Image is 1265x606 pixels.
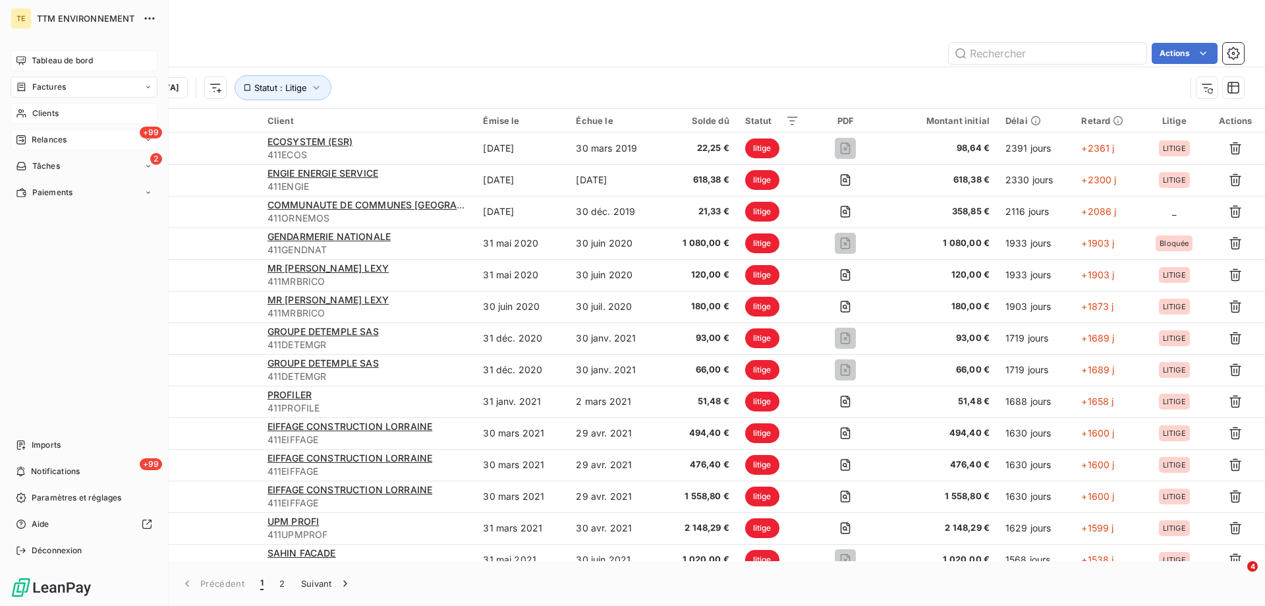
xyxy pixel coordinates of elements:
[671,522,729,535] span: 2 148,29 €
[32,518,49,530] span: Aide
[1005,115,1065,126] div: Délai
[1081,332,1114,344] span: +1689 j
[173,570,252,597] button: Précédent
[267,231,391,242] span: GENDARMERIE NATIONALE
[745,233,779,253] span: litige
[949,43,1146,64] input: Rechercher
[267,167,378,179] span: ENGIE ENERGIE SERVICE
[892,427,990,440] span: 494,40 €
[1081,301,1113,312] span: +1873 j
[745,392,779,411] span: litige
[568,164,662,196] td: [DATE]
[745,297,779,317] span: litige
[1163,524,1186,532] span: LITIGE
[892,332,990,345] span: 93,00 €
[568,449,662,481] td: 29 avr. 2021
[745,328,779,348] span: litige
[267,357,379,369] span: GROUPE DETEMPLE SAS
[1160,239,1189,247] span: Bloquée
[568,259,662,291] td: 30 juin 2020
[11,514,157,535] a: Aide
[483,115,560,126] div: Émise le
[267,402,468,415] span: 411PROFILE
[267,243,468,257] span: 411GENDNAT
[1163,429,1186,437] span: LITIGE
[892,115,990,126] div: Montant initial
[568,417,662,449] td: 29 avr. 2021
[293,570,360,597] button: Suivant
[745,455,779,475] span: litige
[998,481,1073,512] td: 1630 jours
[267,370,468,383] span: 411DETEMGR
[267,307,468,320] span: 411MRBRICO
[998,322,1073,354] td: 1719 jours
[671,237,729,250] span: 1 080,00 €
[745,487,779,506] span: litige
[267,465,468,478] span: 411EIFFAGE
[32,107,59,119] span: Clients
[475,133,568,164] td: [DATE]
[267,547,336,559] span: SAHIN FACADE
[1163,176,1186,184] span: LITIGE
[267,294,389,305] span: MR [PERSON_NAME] LEXY
[267,452,432,464] span: EIFFAGE CONSTRUCTION LORRAINE
[1081,115,1135,126] div: Retard
[475,354,568,386] td: 31 déc. 2020
[475,512,568,544] td: 31 mars 2021
[998,354,1073,386] td: 1719 jours
[140,458,162,470] span: +99
[892,522,990,535] span: 2 148,29 €
[267,212,468,225] span: 411ORNEMOS
[1247,561,1258,572] span: 4
[892,363,990,377] span: 66,00 €
[1163,366,1186,374] span: LITIGE
[568,354,662,386] td: 30 janv. 2021
[140,127,162,138] span: +99
[235,75,331,100] button: Statut : Litige
[11,8,32,29] div: TE
[1081,522,1113,533] span: +1599 j
[1172,206,1176,217] span: _
[1081,269,1114,280] span: +1903 j
[1163,556,1186,564] span: LITIGE
[998,196,1073,227] td: 2116 jours
[267,484,432,495] span: EIFFAGE CONSTRUCTION LORRAINE
[32,55,93,67] span: Tableau de bord
[475,291,568,322] td: 30 juin 2020
[998,417,1073,449] td: 1630 jours
[37,13,135,24] span: TTM ENVIRONNEMENT
[892,142,990,155] span: 98,64 €
[892,458,990,471] span: 476,40 €
[671,300,729,313] span: 180,00 €
[892,268,990,282] span: 120,00 €
[32,134,67,146] span: Relances
[267,180,468,193] span: 411ENGIE
[892,490,990,503] span: 1 558,80 €
[892,237,990,250] span: 1 080,00 €
[671,115,729,126] div: Solde dû
[671,332,729,345] span: 93,00 €
[32,187,72,198] span: Paiements
[892,395,990,408] span: 51,48 €
[1081,206,1116,217] span: +2086 j
[475,481,568,512] td: 30 mars 2021
[267,136,352,147] span: ECOSYSTEM (ESR)
[267,389,312,400] span: PROFILER
[31,466,80,477] span: Notifications
[998,449,1073,481] td: 1630 jours
[671,142,729,155] span: 22,25 €
[267,528,468,541] span: 411UPMPROF
[1163,493,1186,500] span: LITIGE
[271,570,293,597] button: 2
[475,449,568,481] td: 30 mars 2021
[1163,303,1186,311] span: LITIGE
[1081,554,1113,565] span: +1538 j
[998,386,1073,417] td: 1688 jours
[671,395,729,408] span: 51,48 €
[998,133,1073,164] td: 2391 jours
[998,259,1073,291] td: 1933 jours
[254,82,307,93] span: Statut : Litige
[1081,174,1116,185] span: +2300 j
[671,553,729,566] span: 1 020,00 €
[32,439,61,451] span: Imports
